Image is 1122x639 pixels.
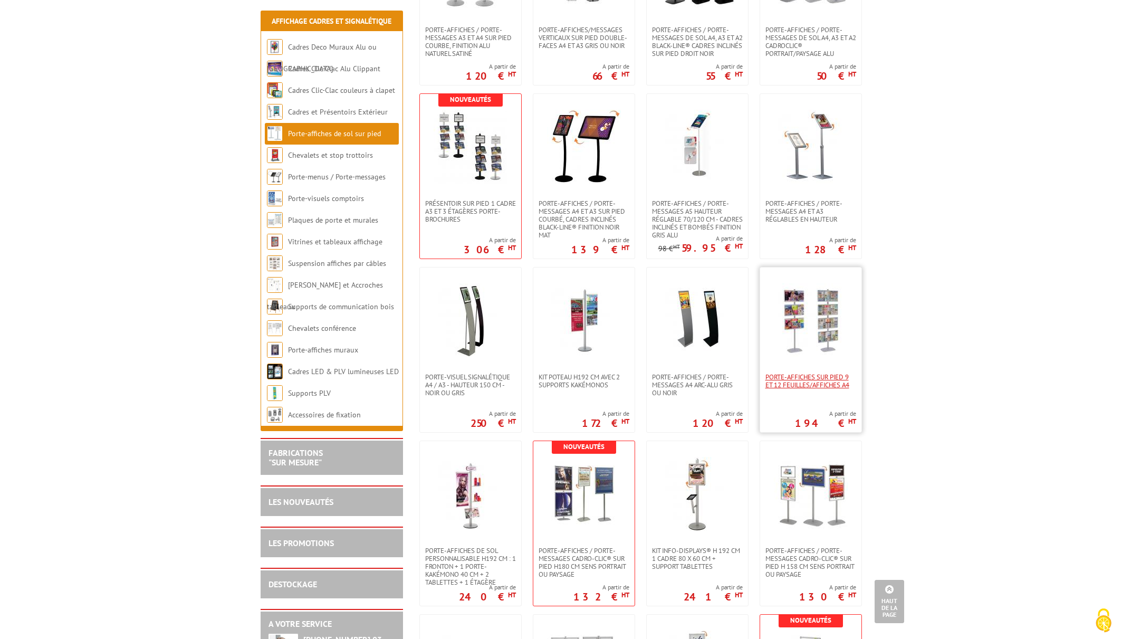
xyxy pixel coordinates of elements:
[563,442,605,451] b: Nouveautés
[684,594,743,600] p: 241 €
[539,199,629,239] span: Porte-affiches / Porte-messages A4 et A3 sur pied courbé, cadres inclinés Black-Line® finition no...
[573,594,629,600] p: 132 €
[267,126,283,141] img: Porte-affiches de sol sur pied
[652,547,743,570] span: Kit Info-Displays® H 192 cm 1 cadre 80 x 60 cm + support Tablettes
[288,129,381,138] a: Porte-affiches de sol sur pied
[735,242,743,251] sup: HT
[288,172,386,182] a: Porte-menus / Porte-messages
[471,409,516,418] span: A partir de
[267,320,283,336] img: Chevalets conférence
[774,110,848,184] img: Porte-affiches / Porte-messages A4 et A3 réglables en hauteur
[571,236,629,244] span: A partir de
[582,409,629,418] span: A partir de
[621,590,629,599] sup: HT
[760,373,861,389] a: Porte-affiches sur pied 9 et 12 feuilles/affiches A4
[848,590,856,599] sup: HT
[508,243,516,252] sup: HT
[774,457,848,531] img: Porte-affiches / Porte-messages Cadro-Clic® sur pied H 158 cm sens portrait ou paysage
[434,110,507,184] img: Présentoir sur pied 1 cadre A3 et 3 étagères porte-brochures
[288,85,395,95] a: Cadres Clic-Clac couleurs à clapet
[420,373,521,397] a: Porte-Visuel Signalétique A4 / A3 - Hauteur 150 cm - Noir ou Gris
[288,215,378,225] a: Plaques de porte et murales
[735,590,743,599] sup: HT
[464,246,516,253] p: 306 €
[267,190,283,206] img: Porte-visuels comptoirs
[735,70,743,79] sup: HT
[592,62,629,71] span: A partir de
[693,420,743,426] p: 120 €
[267,82,283,98] img: Cadres Clic-Clac couleurs à clapet
[571,246,629,253] p: 139 €
[267,234,283,250] img: Vitrines et tableaux affichage
[420,547,521,586] a: Porte-affiches de sol personnalisable H192 cm : 1 fronton + 1 porte-kakémono 40 cm + 2 tablettes ...
[268,619,395,629] h2: A votre service
[582,420,629,426] p: 172 €
[471,420,516,426] p: 250 €
[693,409,743,418] span: A partir de
[267,147,283,163] img: Chevalets et stop trottoirs
[1090,607,1117,634] img: Cookies (fenêtre modale)
[267,212,283,228] img: Plaques de porte et murales
[267,104,283,120] img: Cadres et Présentoirs Extérieur
[420,26,521,58] a: Porte-affiches / Porte-messages A3 et A4 sur pied courbe, finition alu naturel satiné
[539,26,629,50] span: Porte-affiches/messages verticaux sur pied double-faces A4 et A3 Gris ou Noir
[774,283,848,357] img: Porte-affiches sur pied 9 et 12 feuilles/affiches A4
[288,323,356,333] a: Chevalets conférence
[805,246,856,253] p: 128 €
[795,420,856,426] p: 194 €
[799,583,856,592] span: A partir de
[547,457,621,531] img: Porte-affiches / Porte-messages Cadro-Clic® sur pied H180 cm sens portrait ou paysage
[288,107,388,117] a: Cadres et Présentoirs Extérieur
[533,26,635,50] a: Porte-affiches/messages verticaux sur pied double-faces A4 et A3 Gris ou Noir
[267,42,377,73] a: Cadres Deco Muraux Alu ou [GEOGRAPHIC_DATA]
[288,410,361,419] a: Accessoires de fixation
[288,302,394,311] a: Supports de communication bois
[848,417,856,426] sup: HT
[466,73,516,79] p: 120 €
[682,245,743,251] p: 59.95 €
[706,62,743,71] span: A partir de
[533,547,635,578] a: Porte-affiches / Porte-messages Cadro-Clic® sur pied H180 cm sens portrait ou paysage
[652,199,743,239] span: Porte-affiches / Porte-messages A5 hauteur réglable 70/120 cm - cadres inclinés et bombés finitio...
[272,16,391,26] a: Affichage Cadres et Signalétique
[652,373,743,397] span: Porte-affiches / Porte-messages A4 Arc-Alu gris ou noir
[547,283,621,357] img: Kit poteau H192 cm avec 2 supports kakémonos
[1085,603,1122,639] button: Cookies (fenêtre modale)
[268,497,333,507] a: LES NOUVEAUTÉS
[735,417,743,426] sup: HT
[425,547,516,586] span: Porte-affiches de sol personnalisable H192 cm : 1 fronton + 1 porte-kakémono 40 cm + 2 tablettes ...
[288,150,373,160] a: Chevalets et stop trottoirs
[660,110,734,184] img: Porte-affiches / Porte-messages A5 hauteur réglable 70/120 cm - cadres inclinés et bombés finitio...
[267,169,283,185] img: Porte-menus / Porte-messages
[288,64,380,73] a: Cadres Clic-Clac Alu Clippant
[652,26,743,58] span: Porte-affiches / Porte-messages de sol A4, A3 et A2 Black-Line® cadres inclinés sur Pied Droit Noir
[660,283,734,357] img: Porte-affiches / Porte-messages A4 Arc-Alu gris ou noir
[765,547,856,578] span: Porte-affiches / Porte-messages Cadro-Clic® sur pied H 158 cm sens portrait ou paysage
[684,583,743,592] span: A partir de
[267,255,283,271] img: Suspension affiches par câbles
[848,243,856,252] sup: HT
[621,243,629,252] sup: HT
[450,95,491,104] b: Nouveautés
[466,62,516,71] span: A partir de
[464,236,516,244] span: A partir de
[539,373,629,389] span: Kit poteau H192 cm avec 2 supports kakémonos
[425,199,516,223] span: Présentoir sur pied 1 cadre A3 et 3 étagères porte-brochures
[799,594,856,600] p: 130 €
[621,417,629,426] sup: HT
[425,373,516,397] span: Porte-Visuel Signalétique A4 / A3 - Hauteur 150 cm - Noir ou Gris
[508,70,516,79] sup: HT
[267,385,283,401] img: Supports PLV
[539,547,629,578] span: Porte-affiches / Porte-messages Cadro-Clic® sur pied H180 cm sens portrait ou paysage
[817,62,856,71] span: A partir de
[267,39,283,55] img: Cadres Deco Muraux Alu ou Bois
[547,110,621,184] img: Porte-affiches / Porte-messages A4 et A3 sur pied courbé, cadres inclinés Black-Line® finition no...
[647,547,748,570] a: Kit Info-Displays® H 192 cm 1 cadre 80 x 60 cm + support Tablettes
[459,583,516,592] span: A partir de
[760,26,861,58] a: Porte-affiches / Porte-messages de sol A4, A3 et A2 CadroClic® portrait/paysage alu
[805,236,856,244] span: A partir de
[267,407,283,423] img: Accessoires de fixation
[760,199,861,223] a: Porte-affiches / Porte-messages A4 et A3 réglables en hauteur
[267,280,383,311] a: [PERSON_NAME] et Accroches tableaux
[647,373,748,397] a: Porte-affiches / Porte-messages A4 Arc-Alu gris ou noir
